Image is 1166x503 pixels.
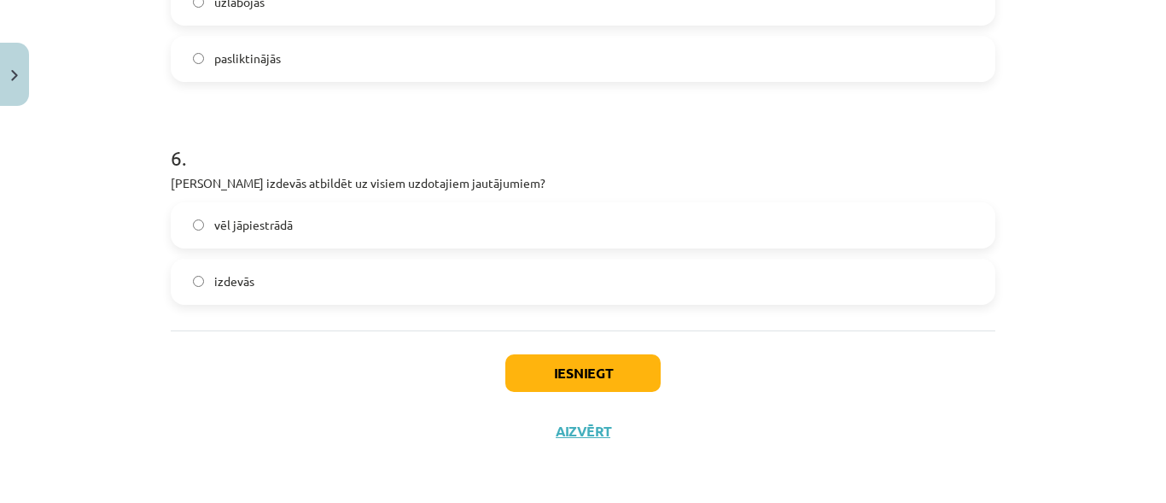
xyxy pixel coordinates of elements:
p: [PERSON_NAME] izdevās atbildēt uz visiem uzdotajiem jautājumiem? [171,174,995,192]
img: icon-close-lesson-0947bae3869378f0d4975bcd49f059093ad1ed9edebbc8119c70593378902aed.svg [11,70,18,81]
span: izdevās [214,272,254,290]
span: pasliktinājās [214,50,281,67]
button: Aizvērt [551,423,615,440]
input: izdevās [193,276,204,287]
button: Iesniegt [505,354,661,392]
h1: 6 . [171,116,995,169]
input: vēl jāpiestrādā [193,219,204,231]
input: pasliktinājās [193,53,204,64]
span: vēl jāpiestrādā [214,216,293,234]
